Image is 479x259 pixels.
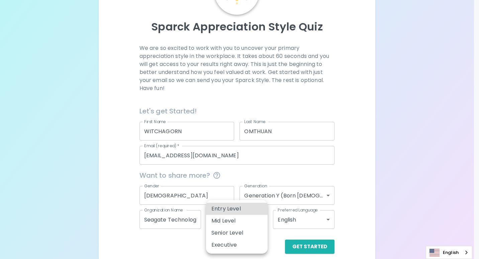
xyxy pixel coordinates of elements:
[426,246,472,259] a: English
[206,203,268,215] li: Entry Level
[426,246,472,259] div: Language
[206,215,268,227] li: Mid Level
[426,246,472,259] aside: Language selected: English
[206,227,268,239] li: Senior Level
[206,239,268,251] li: Executive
